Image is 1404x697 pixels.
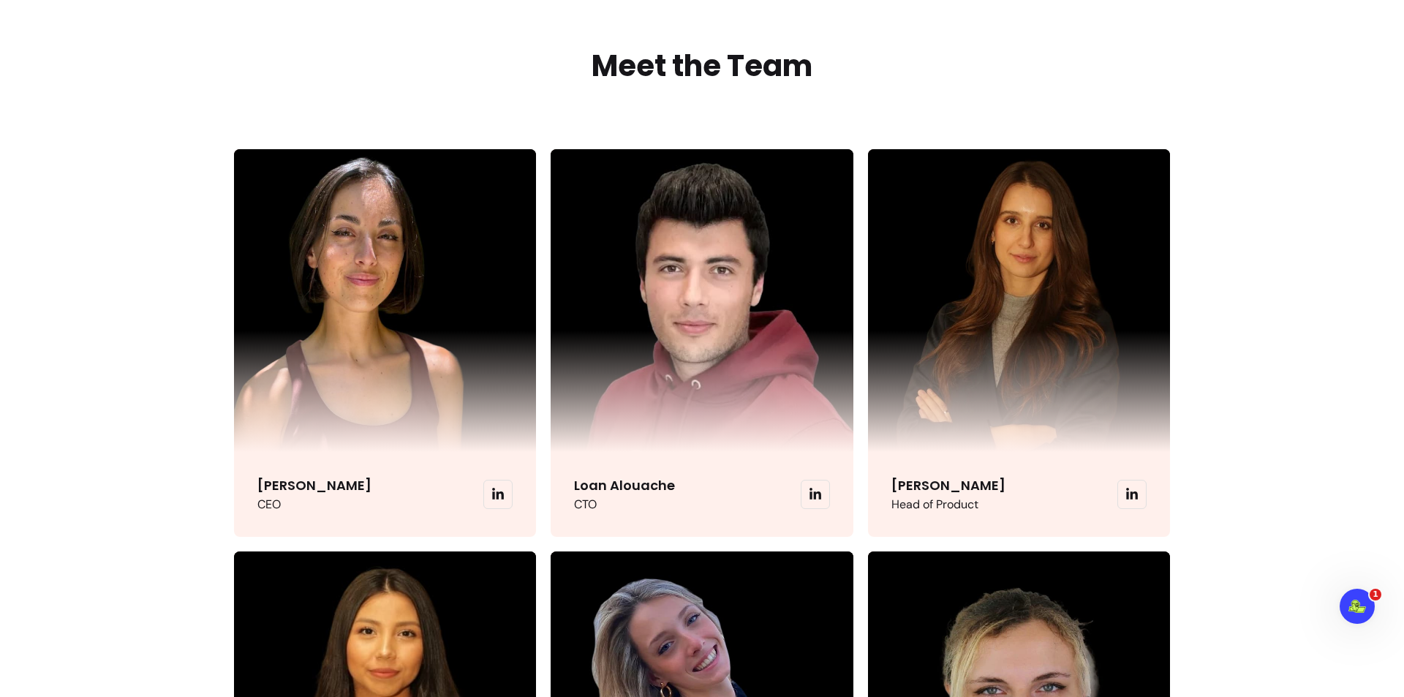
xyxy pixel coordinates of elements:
[551,149,853,451] img: Loan Alouache
[257,475,371,496] p: [PERSON_NAME]
[868,149,1170,451] img: Roberta Morelli
[257,496,371,513] p: CEO
[1370,589,1381,600] span: 1
[1340,589,1375,624] iframe: Intercom live chat
[574,475,675,496] p: Loan Alouache
[891,475,1005,496] p: [PERSON_NAME]
[574,496,675,513] p: CTO
[592,44,812,88] h2: Meet the Team
[234,149,536,451] img: Giorgia Capoccia
[891,496,1005,513] p: Head of Product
